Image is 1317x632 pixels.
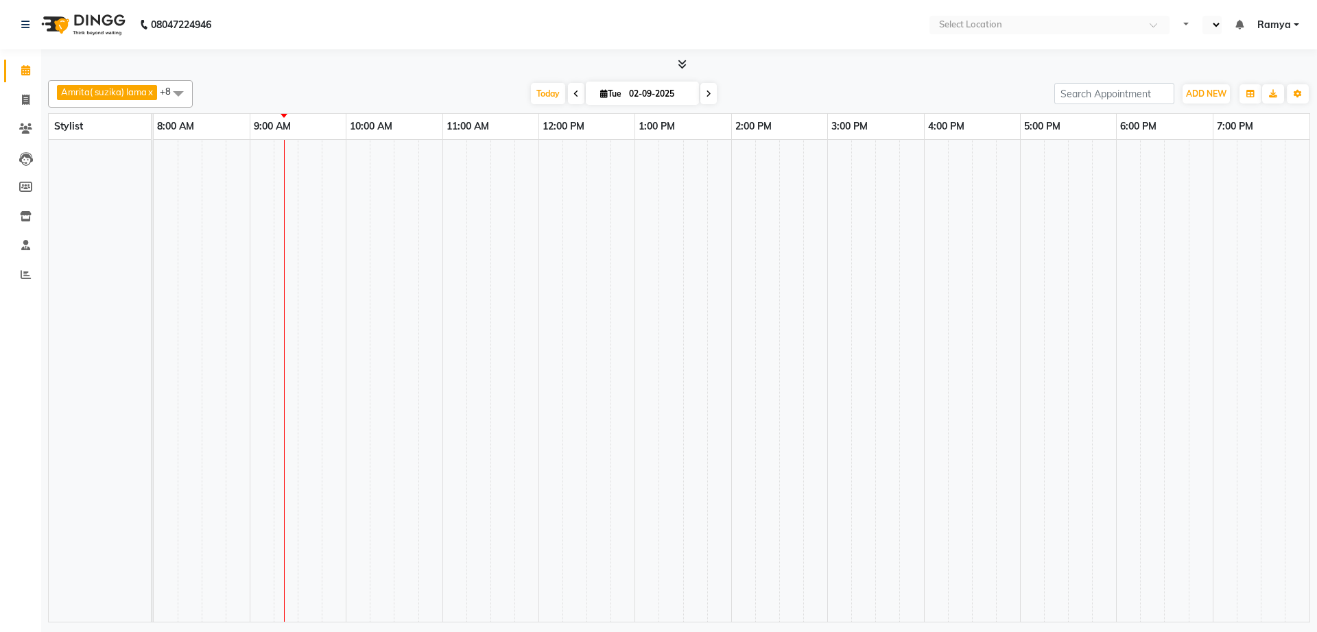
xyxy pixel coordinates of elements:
a: 1:00 PM [635,117,678,136]
a: 6:00 PM [1117,117,1160,136]
a: 7:00 PM [1213,117,1257,136]
span: Today [531,83,565,104]
a: x [147,86,153,97]
a: 2:00 PM [732,117,775,136]
a: 9:00 AM [250,117,294,136]
a: 12:00 PM [539,117,588,136]
a: 10:00 AM [346,117,396,136]
a: 3:00 PM [828,117,871,136]
img: logo [35,5,129,44]
a: 11:00 AM [443,117,493,136]
input: Search Appointment [1054,83,1174,104]
div: Select Location [939,18,1002,32]
span: Stylist [54,120,83,132]
a: 4:00 PM [925,117,968,136]
b: 08047224946 [151,5,211,44]
span: Ramya [1257,18,1291,32]
span: ADD NEW [1186,88,1226,99]
a: 8:00 AM [154,117,198,136]
span: +8 [160,86,181,97]
a: 5:00 PM [1021,117,1064,136]
span: Amrita( suzika) lama [61,86,147,97]
input: 2025-09-02 [625,84,693,104]
span: Tue [597,88,625,99]
button: ADD NEW [1183,84,1230,104]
